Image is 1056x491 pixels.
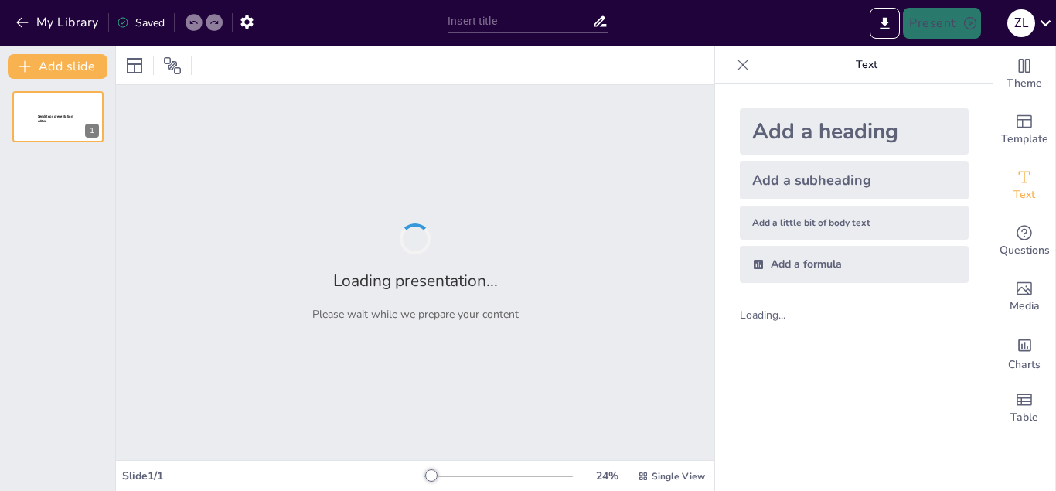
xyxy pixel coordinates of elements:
[755,46,978,84] p: Text
[993,46,1055,102] div: Change the overall theme
[333,270,498,292] h2: Loading presentation...
[903,8,980,39] button: Present
[1007,75,1042,92] span: Theme
[993,102,1055,158] div: Add ready made slides
[8,54,107,79] button: Add slide
[993,269,1055,325] div: Add images, graphics, shapes or video
[1008,356,1041,373] span: Charts
[870,8,900,39] button: Export to PowerPoint
[163,56,182,75] span: Position
[38,114,73,123] span: Sendsteps presentation editor
[122,469,424,483] div: Slide 1 / 1
[117,15,165,30] div: Saved
[1007,9,1035,37] div: Z L
[740,308,812,322] div: Loading...
[588,469,625,483] div: 24 %
[740,206,969,240] div: Add a little bit of body text
[1010,409,1038,426] span: Table
[1010,298,1040,315] span: Media
[740,246,969,283] div: Add a formula
[1000,242,1050,259] span: Questions
[993,325,1055,380] div: Add charts and graphs
[1013,186,1035,203] span: Text
[122,53,147,78] div: Layout
[740,161,969,199] div: Add a subheading
[993,158,1055,213] div: Add text boxes
[12,10,105,35] button: My Library
[12,91,104,142] div: 1
[993,213,1055,269] div: Get real-time input from your audience
[312,307,519,322] p: Please wait while we prepare your content
[652,470,705,482] span: Single View
[740,108,969,155] div: Add a heading
[993,380,1055,436] div: Add a table
[1001,131,1048,148] span: Template
[1007,8,1035,39] button: Z L
[448,10,592,32] input: Insert title
[85,124,99,138] div: 1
